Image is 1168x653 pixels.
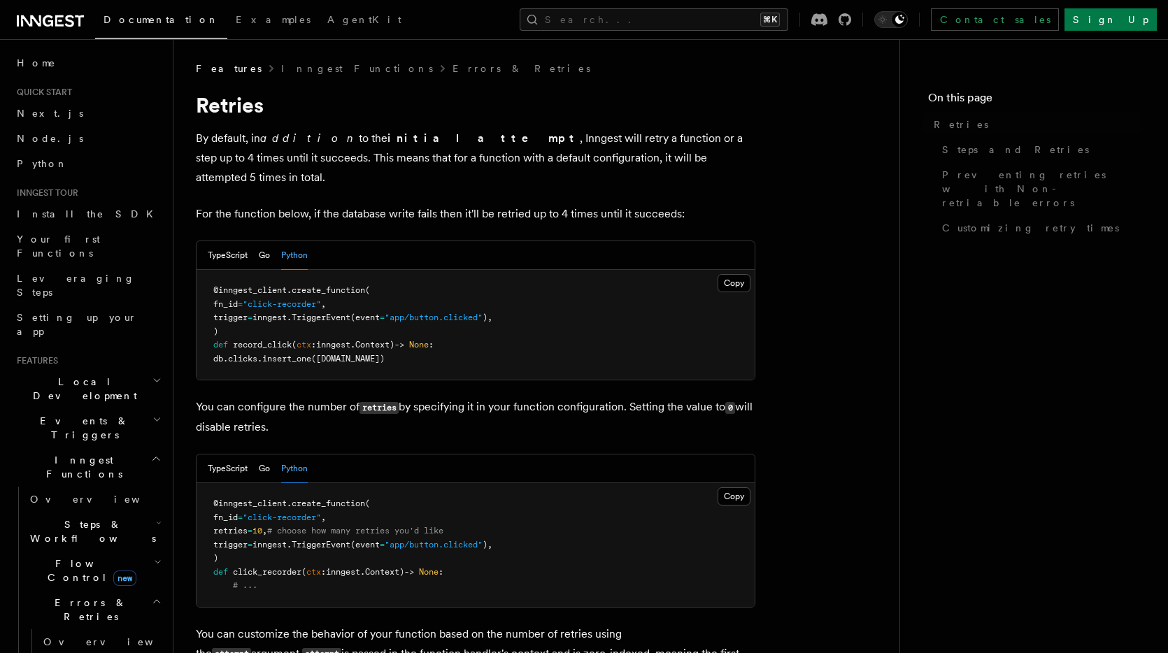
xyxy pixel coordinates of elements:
[262,526,267,536] span: ,
[936,162,1140,215] a: Preventing retries with Non-retriable errors
[11,355,58,366] span: Features
[380,313,385,322] span: =
[321,512,326,522] span: ,
[725,402,735,414] code: 0
[11,227,164,266] a: Your first Functions
[321,299,326,309] span: ,
[24,596,152,624] span: Errors & Retries
[287,285,292,295] span: .
[316,340,350,350] span: inngest
[404,567,414,577] span: ->
[252,540,292,550] span: inngest.
[287,498,292,508] span: .
[942,168,1140,210] span: Preventing retries with Non-retriable errors
[24,512,164,551] button: Steps & Workflows
[301,567,306,577] span: (
[17,273,135,298] span: Leveraging Steps
[213,567,228,577] span: def
[30,494,174,505] span: Overview
[24,551,164,590] button: Flow Controlnew
[11,126,164,151] a: Node.js
[327,14,401,25] span: AgentKit
[260,131,359,145] em: addition
[11,453,151,481] span: Inngest Functions
[17,234,100,259] span: Your first Functions
[17,158,68,169] span: Python
[236,14,311,25] span: Examples
[213,299,238,309] span: fn_id
[380,540,385,550] span: =
[11,375,152,403] span: Local Development
[306,567,321,577] span: ctx
[326,567,360,577] span: inngest
[292,285,365,295] span: create_function
[483,313,492,322] span: ),
[213,526,248,536] span: retries
[365,498,370,508] span: (
[213,540,248,550] span: trigger
[11,101,164,126] a: Next.js
[213,326,218,336] span: )
[11,414,152,442] span: Events & Triggers
[350,340,355,350] span: .
[233,567,301,577] span: click_recorder
[942,221,1119,235] span: Customizing retry times
[257,354,262,364] span: .
[213,553,218,563] span: )
[934,117,988,131] span: Retries
[104,14,219,25] span: Documentation
[292,498,365,508] span: create_function
[365,567,404,577] span: Context)
[208,454,248,483] button: TypeScript
[718,487,750,505] button: Copy
[928,112,1140,137] a: Retries
[718,274,750,292] button: Copy
[213,285,287,295] span: @inngest_client
[359,402,399,414] code: retries
[227,4,319,38] a: Examples
[281,62,433,76] a: Inngest Functions
[429,340,434,350] span: :
[248,313,252,322] span: =
[365,285,370,295] span: (
[11,266,164,305] a: Leveraging Steps
[394,340,404,350] span: ->
[928,89,1140,112] h4: On this page
[213,354,223,364] span: db
[281,454,308,483] button: Python
[238,299,243,309] span: =
[233,340,292,350] span: record_click
[387,131,580,145] strong: initial attempt
[11,447,164,487] button: Inngest Functions
[760,13,780,27] kbd: ⌘K
[297,340,311,350] span: ctx
[233,580,257,590] span: # ...
[931,8,1059,31] a: Contact sales
[350,540,380,550] span: (event
[321,567,326,577] span: :
[213,313,248,322] span: trigger
[17,133,83,144] span: Node.js
[95,4,227,39] a: Documentation
[11,305,164,344] a: Setting up your app
[243,512,321,522] span: "click-recorder"
[942,143,1089,157] span: Steps and Retries
[196,204,755,224] p: For the function below, if the database write fails then it'll be retried up to 4 times until it ...
[17,56,56,70] span: Home
[262,354,311,364] span: insert_one
[281,241,308,270] button: Python
[409,340,429,350] span: None
[1064,8,1157,31] a: Sign Up
[11,201,164,227] a: Install the SDK
[311,354,385,364] span: ([DOMAIN_NAME])
[520,8,788,31] button: Search...⌘K
[252,526,262,536] span: 10
[248,540,252,550] span: =
[196,129,755,187] p: By default, in to the , Inngest will retry a function or a step up to 4 times until it succeeds. ...
[936,137,1140,162] a: Steps and Retries
[267,526,443,536] span: # choose how many retries you'd like
[213,340,228,350] span: def
[385,313,483,322] span: "app/button.clicked"
[113,571,136,586] span: new
[11,187,78,199] span: Inngest tour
